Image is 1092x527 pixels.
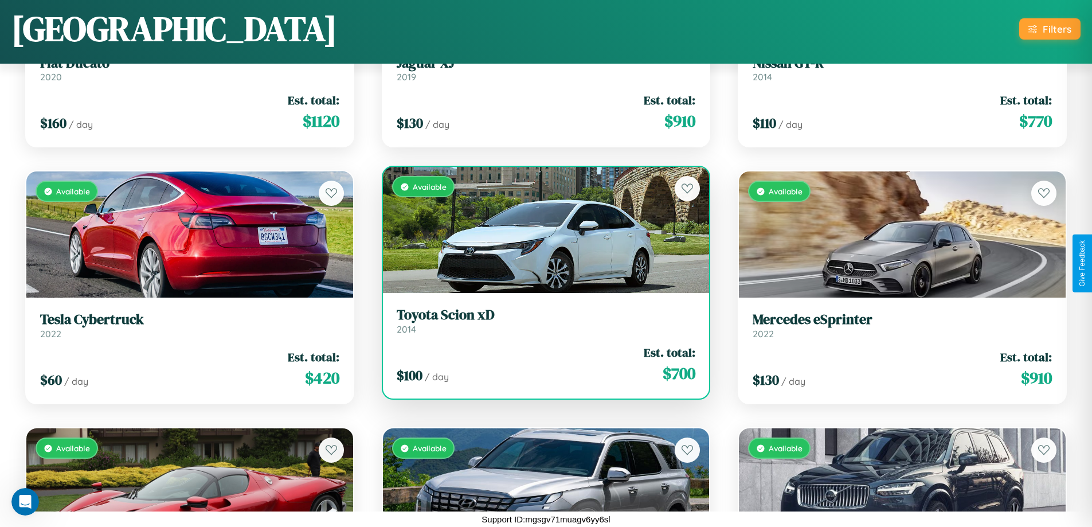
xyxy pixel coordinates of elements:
span: $ 130 [397,114,423,132]
span: Available [413,182,447,192]
span: $ 910 [1021,366,1052,389]
span: Est. total: [644,344,695,361]
span: $ 910 [664,110,695,132]
a: Fiat Ducato2020 [40,55,339,83]
a: Mercedes eSprinter2022 [753,311,1052,339]
span: / day [69,119,93,130]
span: 2014 [397,323,416,335]
span: Est. total: [644,92,695,108]
a: Jaguar XJ2019 [397,55,696,83]
span: 2019 [397,71,416,83]
a: Tesla Cybertruck2022 [40,311,339,339]
iframe: Intercom live chat [11,488,39,516]
span: Available [56,186,90,196]
span: 2020 [40,71,62,83]
span: 2022 [753,328,774,339]
div: Filters [1043,23,1071,35]
span: Available [413,443,447,453]
span: Est. total: [1000,92,1052,108]
span: / day [425,371,449,382]
span: Est. total: [288,92,339,108]
span: $ 60 [40,370,62,389]
span: 2014 [753,71,772,83]
span: $ 770 [1019,110,1052,132]
span: / day [781,376,805,387]
span: $ 110 [753,114,776,132]
span: Est. total: [1000,349,1052,365]
span: / day [778,119,803,130]
a: Toyota Scion xD2014 [397,307,696,335]
span: Available [769,186,803,196]
span: / day [64,376,88,387]
span: / day [425,119,449,130]
div: Give Feedback [1078,240,1086,287]
p: Support ID: mgsgv71muagv6yy6sl [482,512,610,527]
span: $ 420 [305,366,339,389]
span: $ 1120 [303,110,339,132]
h3: Toyota Scion xD [397,307,696,323]
span: Est. total: [288,349,339,365]
span: 2022 [40,328,61,339]
h3: Tesla Cybertruck [40,311,339,328]
span: $ 700 [663,362,695,385]
span: Available [56,443,90,453]
h1: [GEOGRAPHIC_DATA] [11,5,337,52]
button: Filters [1019,18,1081,40]
h3: Mercedes eSprinter [753,311,1052,328]
span: $ 130 [753,370,779,389]
span: $ 160 [40,114,66,132]
a: Nissan GT-R2014 [753,55,1052,83]
span: $ 100 [397,366,422,385]
span: Available [769,443,803,453]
